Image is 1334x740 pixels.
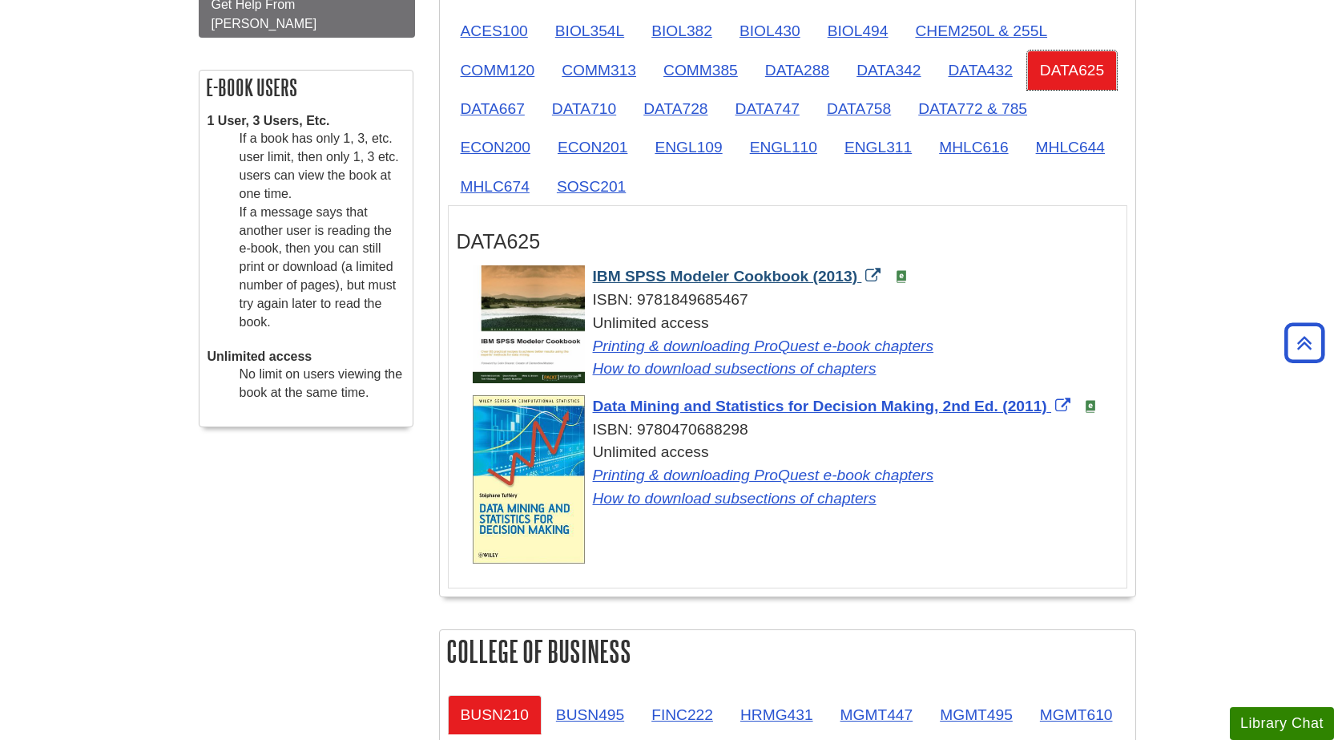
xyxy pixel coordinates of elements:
a: BIOL430 [727,11,813,51]
h2: E-book Users [199,71,413,104]
a: CHEM250L & 255L [902,11,1060,51]
a: DATA342 [844,51,933,90]
a: ECON201 [545,127,640,167]
img: Cover Art [473,265,585,383]
a: BIOL382 [639,11,725,51]
dd: If a book has only 1, 3, etc. user limit, then only 1, 3 etc. users can view the book at one time... [240,130,405,331]
a: DATA747 [723,89,812,128]
dd: No limit on users viewing the book at the same time. [240,366,405,402]
a: Link opens in new window [593,467,934,483]
a: DATA625 [1027,51,1117,90]
img: e-Book [895,270,908,283]
a: Link opens in new window [593,360,877,377]
a: BIOL494 [815,11,901,51]
a: BUSN210 [448,695,542,734]
a: MHLC644 [1023,127,1118,167]
button: Library Chat [1230,707,1334,740]
a: MGMT447 [828,695,926,734]
a: MGMT495 [927,695,1026,734]
div: ISBN: 9780470688298 [473,419,1118,442]
dt: 1 User, 3 Users, Etc. [208,112,405,131]
a: BUSN495 [543,695,637,734]
a: COMM120 [448,51,548,90]
a: HRMG431 [727,695,826,734]
a: ENGL109 [642,127,735,167]
a: SOSC201 [544,167,639,206]
a: Link opens in new window [593,398,1075,414]
a: FINC222 [639,695,726,734]
a: MHLC674 [448,167,542,206]
a: Link opens in new window [593,338,934,354]
a: DATA772 & 785 [905,89,1040,128]
a: COMM313 [549,51,649,90]
div: Unlimited access [473,312,1118,381]
a: MHLC616 [926,127,1021,167]
a: DATA288 [752,51,842,90]
a: Link opens in new window [593,268,885,285]
a: DATA728 [631,89,720,128]
span: Data Mining and Statistics for Decision Making, 2nd Ed. (2011) [593,398,1047,414]
a: Link opens in new window [593,490,877,507]
a: DATA758 [814,89,904,128]
a: DATA710 [539,89,629,128]
img: e-Book [1084,400,1097,413]
a: DATA667 [448,89,538,128]
a: ENGL110 [737,127,830,167]
div: ISBN: 9781849685467 [473,289,1118,312]
a: DATA432 [935,51,1025,90]
div: Unlimited access [473,441,1118,510]
img: Cover Art [473,395,585,564]
a: Back to Top [1279,332,1330,354]
a: COMM385 [651,51,751,90]
h3: DATA625 [457,230,1118,253]
a: ENGL311 [832,127,925,167]
a: MGMT610 [1027,695,1126,734]
h2: College of Business [440,630,1135,673]
span: IBM SPSS Modeler Cookbook (2013) [593,268,858,285]
a: ACES100 [448,11,541,51]
dt: Unlimited access [208,348,405,366]
a: BIOL354L [542,11,637,51]
a: ECON200 [448,127,543,167]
